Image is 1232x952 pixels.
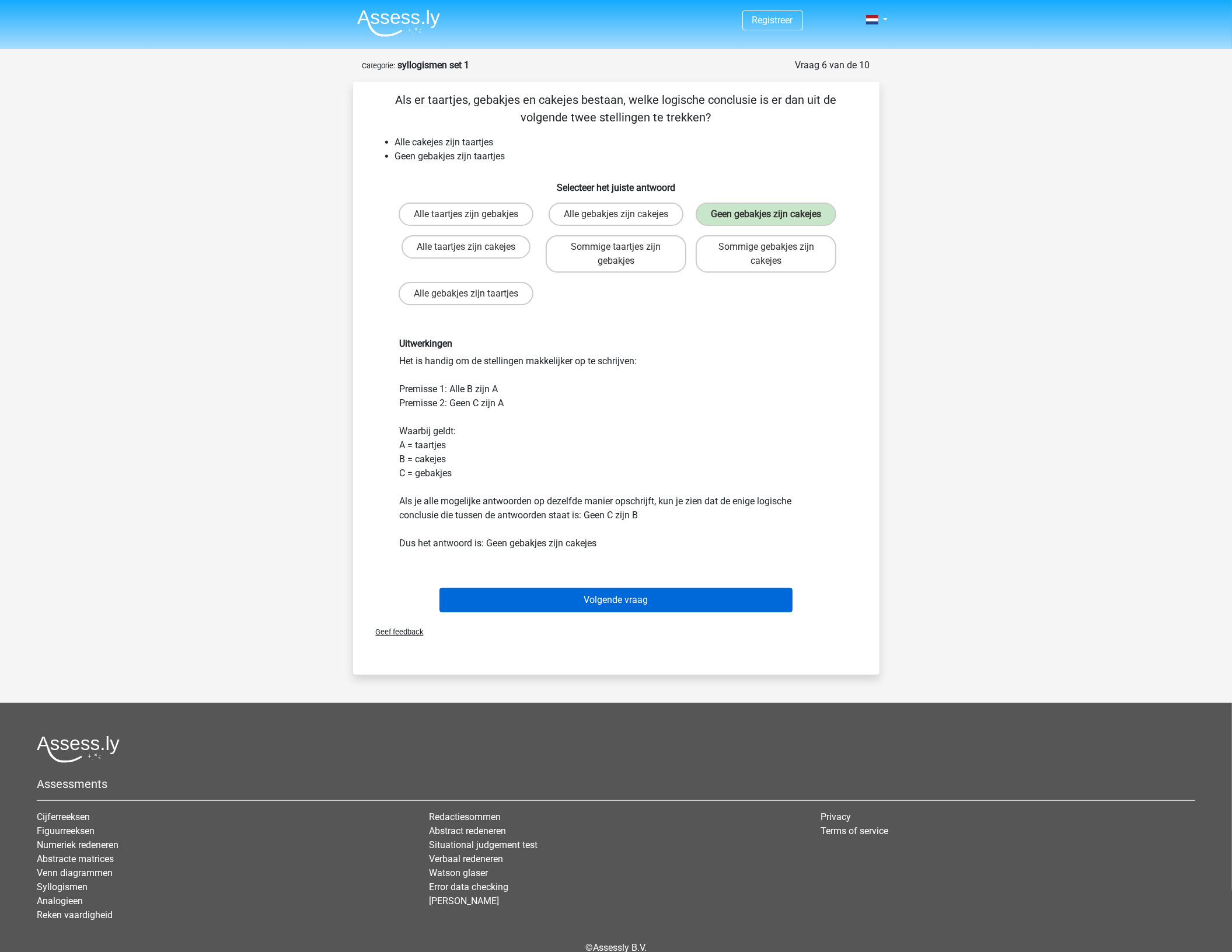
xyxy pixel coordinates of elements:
a: Watson glaser [429,867,488,878]
h6: Selecteer het juiste antwoord [372,173,861,193]
label: Alle gebakjes zijn taartjes [399,282,533,305]
label: Alle gebakjes zijn cakejes [549,203,683,226]
label: Sommige gebakjes zijn cakejes [696,235,836,273]
a: Verbaal redeneren [429,853,503,864]
label: Sommige taartjes zijn gebakjes [546,235,686,273]
div: Vraag 6 van de 10 [795,58,870,72]
a: Privacy [821,811,851,822]
a: Syllogismen [37,881,88,892]
a: Analogieen [37,895,83,906]
a: Abstracte matrices [37,853,114,864]
li: Alle cakejes zijn taartjes [395,135,861,149]
a: Registreer [752,15,793,26]
a: [PERSON_NAME] [429,895,499,906]
a: Venn diagrammen [37,867,113,878]
label: Geen gebakjes zijn cakejes [696,203,836,226]
a: Terms of service [821,825,888,836]
small: Categorie: [362,61,396,70]
img: Assessly logo [37,735,120,763]
strong: syllogismen set 1 [398,60,470,71]
span: Geef feedback [367,627,424,636]
a: Situational judgement test [429,839,538,850]
a: Error data checking [429,881,508,892]
div: Het is handig om de stellingen makkelijker op te schrijven: Premisse 1: Alle B zijn A Premisse 2:... [391,338,842,550]
h6: Uitwerkingen [400,338,833,349]
p: Als er taartjes, gebakjes en cakejes bestaan, welke logische conclusie is er dan uit de volgende ... [372,91,861,126]
h5: Assessments [37,777,1195,791]
button: Volgende vraag [439,588,793,612]
a: Redactiesommen [429,811,501,822]
img: Assessly [357,9,440,37]
a: Figuurreeksen [37,825,95,836]
label: Alle taartjes zijn cakejes [402,235,531,259]
a: Reken vaardigheid [37,909,113,920]
li: Geen gebakjes zijn taartjes [395,149,861,163]
a: Numeriek redeneren [37,839,118,850]
a: Abstract redeneren [429,825,506,836]
label: Alle taartjes zijn gebakjes [399,203,533,226]
a: Cijferreeksen [37,811,90,822]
